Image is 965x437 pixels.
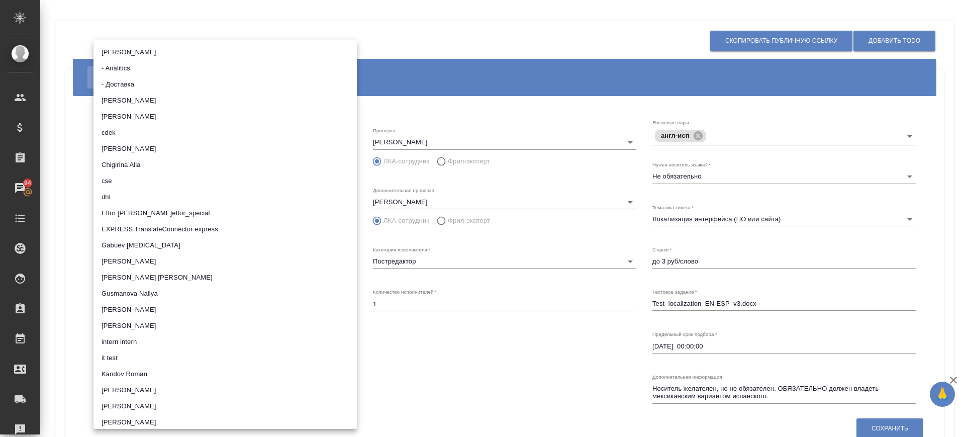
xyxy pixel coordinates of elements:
[93,382,357,398] li: [PERSON_NAME]
[93,350,357,366] li: it test
[93,318,357,334] li: [PERSON_NAME]
[93,157,357,173] li: Chigirina Alla
[93,270,357,286] li: [PERSON_NAME] [PERSON_NAME]
[93,60,357,76] li: - Analitics
[93,205,357,221] li: Eftor [PERSON_NAME]eftor_special
[93,286,357,302] li: Gusmanova Nailya
[93,334,357,350] li: intern intern
[93,76,357,93] li: - Доставка
[93,125,357,141] li: cdek
[93,173,357,189] li: cse
[93,221,357,237] li: EXPRESS TranslateConnector express
[93,398,357,414] li: [PERSON_NAME]
[93,414,357,430] li: [PERSON_NAME]
[93,141,357,157] li: [PERSON_NAME]
[93,189,357,205] li: dhl
[93,302,357,318] li: [PERSON_NAME]
[93,109,357,125] li: [PERSON_NAME]
[93,44,357,60] li: [PERSON_NAME]
[93,253,357,270] li: [PERSON_NAME]
[93,366,357,382] li: Kandov Roman
[93,93,357,109] li: [PERSON_NAME]
[93,237,357,253] li: Gabuev [MEDICAL_DATA]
